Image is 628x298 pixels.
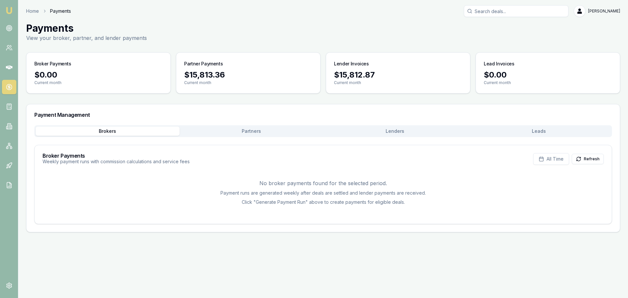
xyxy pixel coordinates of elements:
[26,8,71,14] nav: breadcrumb
[34,70,163,80] div: $0.00
[43,153,190,158] h3: Broker Payments
[26,8,39,14] a: Home
[467,127,611,136] button: Leads
[588,9,620,14] span: [PERSON_NAME]
[464,5,568,17] input: Search deals
[484,61,514,67] h3: Lead Invoices
[26,34,147,42] p: View your broker, partner, and lender payments
[484,80,612,85] p: Current month
[43,190,604,196] p: Payment runs are generated weekly after deals are settled and lender payments are received.
[34,80,163,85] p: Current month
[572,154,604,164] button: Refresh
[36,127,180,136] button: Brokers
[334,61,369,67] h3: Lender Invoices
[43,199,604,205] p: Click "Generate Payment Run" above to create payments for eligible deals.
[43,179,604,187] p: No broker payments found for the selected period.
[533,153,569,165] button: All Time
[5,7,13,14] img: emu-icon-u.png
[334,80,462,85] p: Current month
[184,61,223,67] h3: Partner Payments
[184,80,312,85] p: Current month
[43,158,190,165] p: Weekly payment runs with commission calculations and service fees
[334,70,462,80] div: $15,812.87
[34,61,71,67] h3: Broker Payments
[180,127,323,136] button: Partners
[484,70,612,80] div: $0.00
[26,22,147,34] h1: Payments
[323,127,467,136] button: Lenders
[547,156,564,162] span: All Time
[50,8,71,14] span: Payments
[34,112,612,117] h3: Payment Management
[184,70,312,80] div: $15,813.36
